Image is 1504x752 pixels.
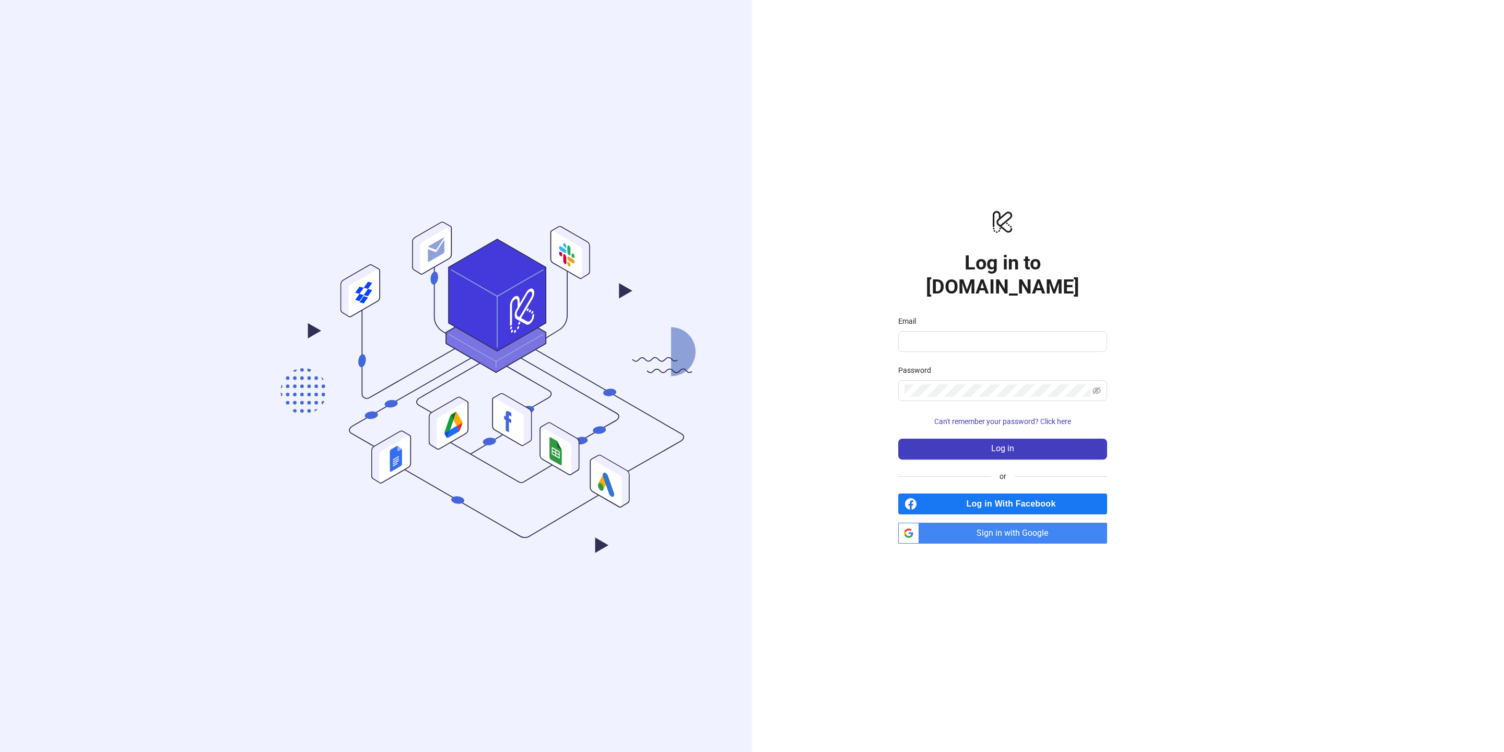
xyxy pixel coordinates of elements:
[921,494,1107,514] span: Log in With Facebook
[898,414,1107,430] button: Can't remember your password? Click here
[898,523,1107,544] a: Sign in with Google
[898,417,1107,426] a: Can't remember your password? Click here
[898,494,1107,514] a: Log in With Facebook
[898,365,938,376] label: Password
[898,251,1107,299] h1: Log in to [DOMAIN_NAME]
[1092,386,1101,395] span: eye-invisible
[904,335,1099,348] input: Email
[898,315,923,327] label: Email
[904,384,1090,397] input: Password
[934,417,1071,426] span: Can't remember your password? Click here
[991,444,1014,453] span: Log in
[991,471,1015,482] span: or
[898,439,1107,460] button: Log in
[923,523,1107,544] span: Sign in with Google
